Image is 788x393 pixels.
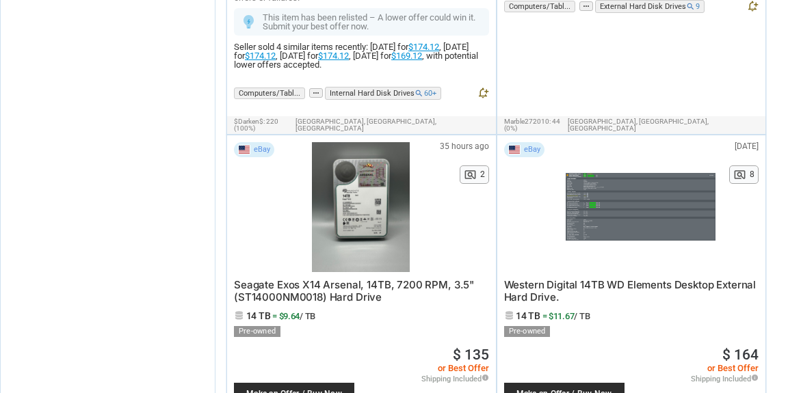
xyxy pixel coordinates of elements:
span: eBay [254,146,270,153]
span: Computers/Tabl... [234,87,305,99]
img: USA Flag [238,145,250,154]
span: / TB [300,311,315,321]
span: / TB [574,311,590,321]
a: Western Digital 14TB WD Elements Desktop External Hard Drive. [504,280,757,303]
span: Western Digital 14TB WD Elements Desktop External Hard Drive. [504,278,757,303]
a: Seagate Exos X14 Arsenal, 14TB, 7200 RPM, 3.5" (ST14000NM0018) Hard Drive [234,280,474,303]
div: Pre-owned [234,326,280,337]
span: marble272010: [504,118,551,125]
span: Shipping Included [421,374,489,383]
span: 8 [750,170,754,178]
span: 14 TB [516,310,540,321]
i: info [751,374,759,381]
button: notification_add [477,87,489,102]
i: search [415,89,423,98]
span: 44 (0%) [504,118,560,132]
a: $169.12 [391,51,422,61]
a: $174.12 [245,51,276,61]
span: = $9.64 [272,311,315,321]
span: [GEOGRAPHIC_DATA], [GEOGRAPHIC_DATA],[GEOGRAPHIC_DATA] [568,118,759,132]
button: more_horiz [579,1,593,12]
span: more_horiz [579,1,593,11]
span: 35 hours ago [440,142,489,150]
i: info [482,374,489,381]
img: USA Flag [508,145,521,154]
div: Seller sold 4 similar items recently: [DATE] for , [DATE] for , [DATE] for , [DATE] for , with po... [234,42,489,69]
a: $ 164 [722,348,759,362]
span: pageview [464,168,477,181]
button: more_horiz [309,88,323,98]
span: Seagate Exos X14 Arsenal, 14TB, 7200 RPM, 3.5" (ST14000NM0018) Hard Drive [234,278,474,303]
span: $darken$: [234,118,265,125]
p: This item has been relisted – A lower offer could win it. Submit your best offer now. [263,13,482,31]
span: Shipping Included [691,374,759,383]
span: pageview [733,168,746,181]
a: $174.12 [318,51,349,61]
span: or Best Offer [691,364,759,372]
span: or Best Offer [421,364,489,372]
i: search [686,2,695,11]
div: Pre-owned [504,326,551,337]
span: eBay [524,146,540,153]
span: 9 [696,2,700,11]
span: Computers/Tabl... [504,1,575,12]
span: 60+ [424,89,436,98]
span: = $11.67 [542,311,590,321]
span: [DATE] [735,142,759,150]
span: 220 (100%) [234,118,278,132]
a: $ 135 [453,348,489,362]
span: 14 TB [246,310,271,321]
i: notification_add [477,87,489,99]
span: 2 [480,170,485,178]
span: Internal Hard Disk Drives [325,87,441,100]
a: $174.12 [408,42,439,52]
span: [GEOGRAPHIC_DATA], [GEOGRAPHIC_DATA],[GEOGRAPHIC_DATA] [295,118,488,132]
